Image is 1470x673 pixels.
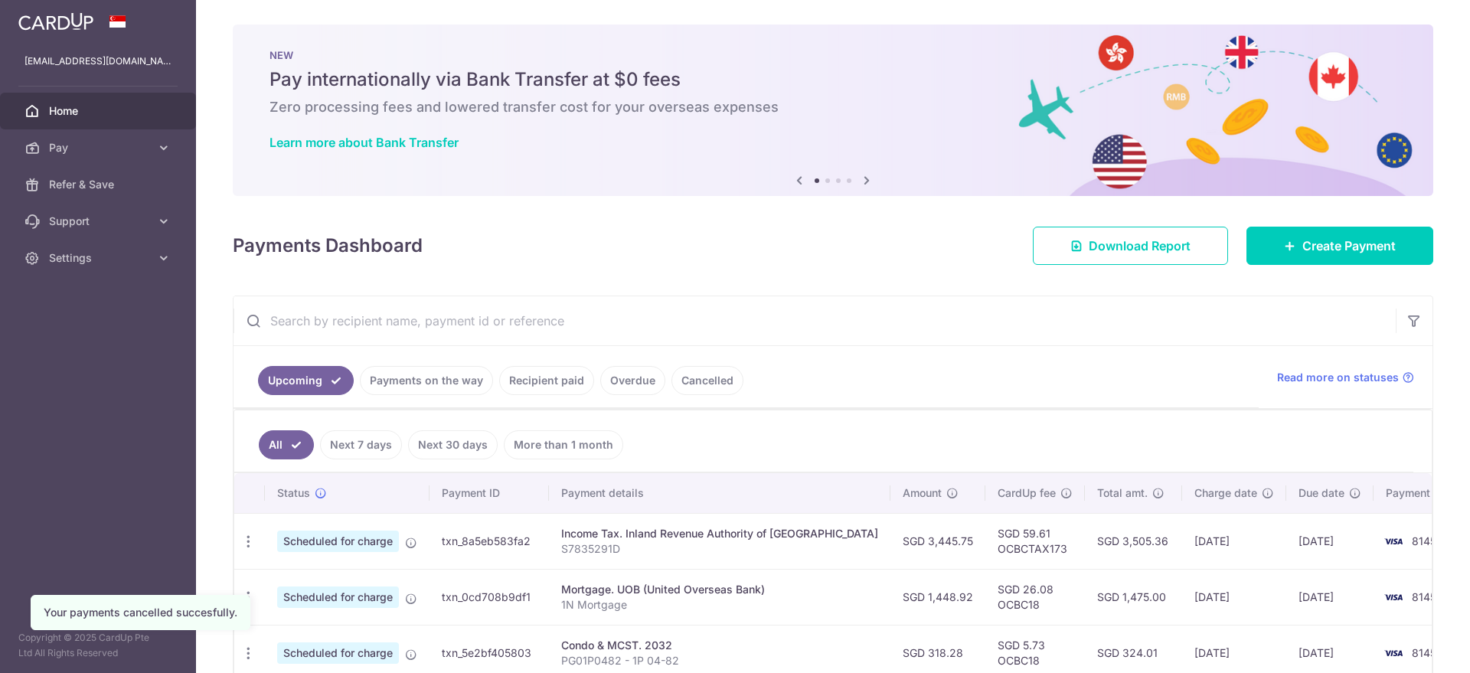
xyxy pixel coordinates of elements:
a: Learn more about Bank Transfer [269,135,459,150]
a: Upcoming [258,366,354,395]
h4: Payments Dashboard [233,232,423,260]
h6: Zero processing fees and lowered transfer cost for your overseas expenses [269,98,1396,116]
span: Read more on statuses [1277,370,1399,385]
a: Payments on the way [360,366,493,395]
a: Next 7 days [320,430,402,459]
span: Due date [1298,485,1344,501]
td: SGD 1,475.00 [1085,569,1182,625]
span: Home [49,103,150,119]
p: [EMAIL_ADDRESS][DOMAIN_NAME] [24,54,171,69]
iframe: Opens a widget where you can find more information [1372,627,1455,665]
span: Scheduled for charge [277,586,399,608]
span: Settings [49,250,150,266]
span: 8145 [1412,590,1436,603]
td: SGD 26.08 OCBC18 [985,569,1085,625]
span: Amount [903,485,942,501]
img: CardUp [18,12,93,31]
td: [DATE] [1182,569,1286,625]
td: SGD 59.61 OCBCTAX173 [985,513,1085,569]
a: Next 30 days [408,430,498,459]
span: Pay [49,140,150,155]
h5: Pay internationally via Bank Transfer at $0 fees [269,67,1396,92]
p: 1N Mortgage [561,597,878,613]
span: Support [49,214,150,229]
p: PG01P0482 - 1P 04-82 [561,653,878,668]
span: Create Payment [1302,237,1396,255]
td: SGD 3,505.36 [1085,513,1182,569]
td: [DATE] [1286,513,1374,569]
a: Recipient paid [499,366,594,395]
div: Your payments cancelled succesfully. [44,605,237,620]
a: Download Report [1033,227,1228,265]
div: Condo & MCST. 2032 [561,638,878,653]
span: Charge date [1194,485,1257,501]
td: [DATE] [1182,513,1286,569]
th: Payment details [549,473,890,513]
a: Cancelled [671,366,743,395]
span: Status [277,485,310,501]
img: Bank Card [1378,532,1409,550]
span: CardUp fee [998,485,1056,501]
a: All [259,430,314,459]
div: Income Tax. Inland Revenue Authority of [GEOGRAPHIC_DATA] [561,526,878,541]
span: Scheduled for charge [277,531,399,552]
span: Total amt. [1097,485,1148,501]
td: txn_0cd708b9df1 [430,569,549,625]
a: Overdue [600,366,665,395]
p: NEW [269,49,1396,61]
td: SGD 1,448.92 [890,569,985,625]
span: Scheduled for charge [277,642,399,664]
span: Refer & Save [49,177,150,192]
a: More than 1 month [504,430,623,459]
input: Search by recipient name, payment id or reference [234,296,1396,345]
img: Bank transfer banner [233,25,1433,196]
td: txn_8a5eb583fa2 [430,513,549,569]
span: Download Report [1089,237,1191,255]
a: Create Payment [1246,227,1433,265]
th: Payment ID [430,473,549,513]
td: [DATE] [1286,569,1374,625]
img: Bank Card [1378,588,1409,606]
span: 8145 [1412,534,1436,547]
td: SGD 3,445.75 [890,513,985,569]
a: Read more on statuses [1277,370,1414,385]
p: S7835291D [561,541,878,557]
div: Mortgage. UOB (United Overseas Bank) [561,582,878,597]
